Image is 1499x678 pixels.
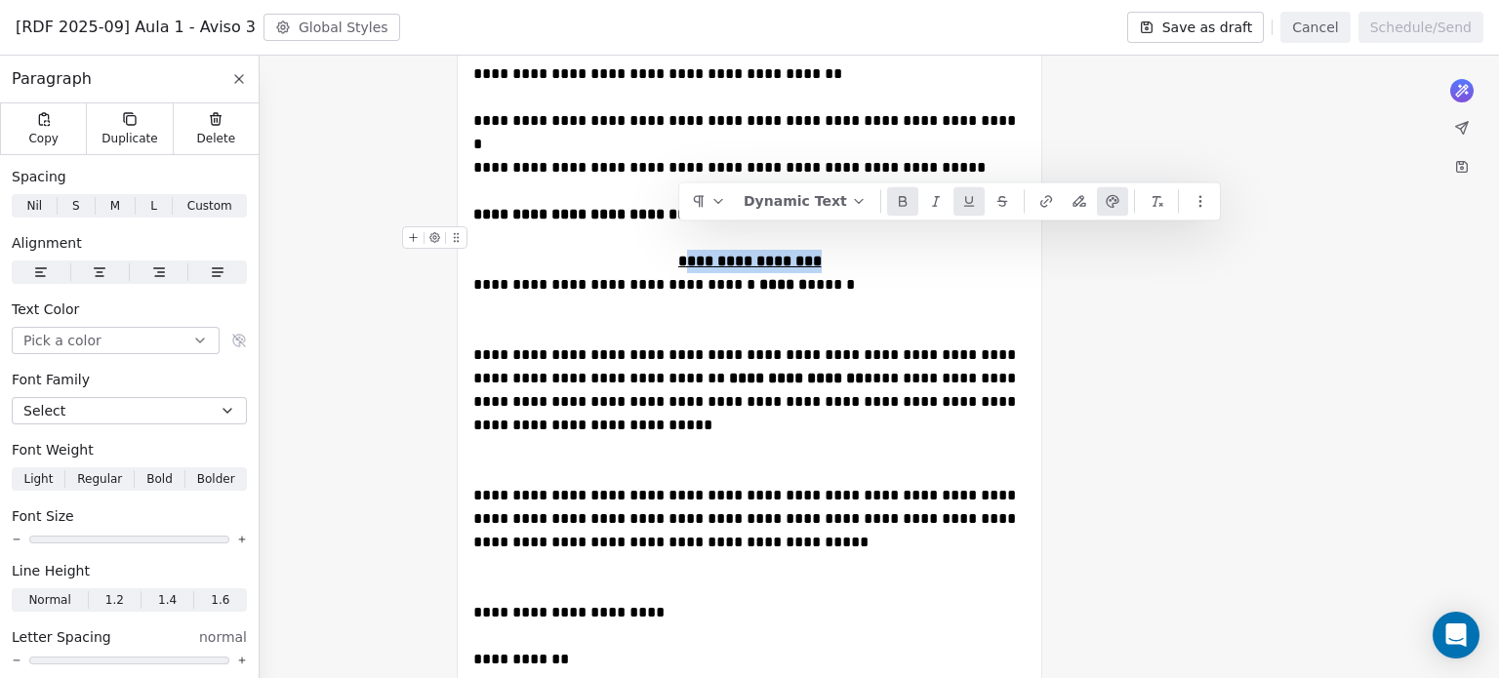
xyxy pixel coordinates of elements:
[146,470,173,488] span: Bold
[23,470,53,488] span: Light
[12,299,79,319] span: Text Color
[101,131,157,146] span: Duplicate
[12,370,90,389] span: Font Family
[110,197,120,215] span: M
[197,470,235,488] span: Bolder
[211,591,229,609] span: 1.6
[28,131,59,146] span: Copy
[16,16,256,39] span: [RDF 2025-09] Aula 1 - Aviso 3
[12,561,90,580] span: Line Height
[12,327,220,354] button: Pick a color
[12,627,111,647] span: Letter Spacing
[28,591,70,609] span: Normal
[1358,12,1483,43] button: Schedule/Send
[1433,612,1479,658] div: Open Intercom Messenger
[23,401,65,420] span: Select
[158,591,177,609] span: 1.4
[199,627,247,647] span: normal
[12,67,92,91] span: Paragraph
[197,131,236,146] span: Delete
[12,233,82,253] span: Alignment
[1127,12,1265,43] button: Save as draft
[263,14,400,41] button: Global Styles
[12,167,66,186] span: Spacing
[12,506,74,526] span: Font Size
[12,440,94,459] span: Font Weight
[150,197,157,215] span: L
[72,197,80,215] span: S
[1280,12,1350,43] button: Cancel
[187,197,232,215] span: Custom
[105,591,124,609] span: 1.2
[736,186,874,216] button: Dynamic Text
[77,470,122,488] span: Regular
[26,197,42,215] span: Nil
